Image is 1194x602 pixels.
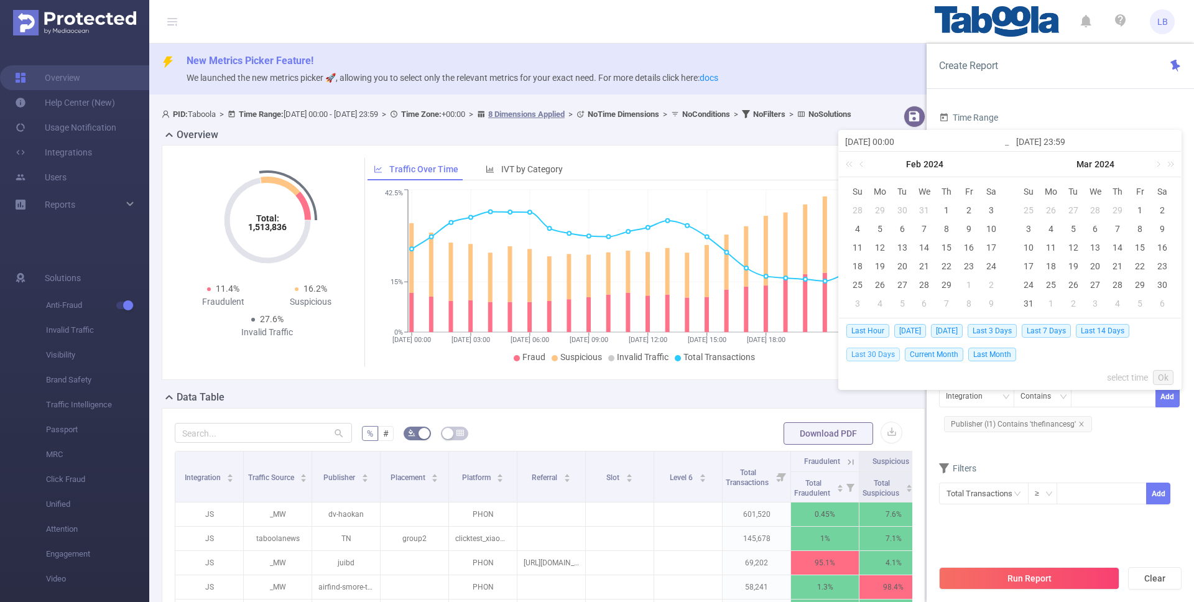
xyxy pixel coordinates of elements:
td: March 5, 2024 [1062,220,1085,238]
i: icon: user [162,110,173,118]
button: Run Report [939,567,1119,590]
span: Tu [891,186,914,197]
td: January 28, 2024 [846,201,869,220]
td: March 14, 2024 [1106,238,1129,257]
td: March 3, 2024 [1017,220,1040,238]
td: March 4, 2024 [869,294,891,313]
span: Anti-Fraud [46,293,149,318]
div: 8 [1132,221,1147,236]
span: Mo [869,186,891,197]
div: 8 [961,296,976,311]
div: 3 [850,296,865,311]
div: 10 [984,221,999,236]
div: 26 [872,277,887,292]
td: February 14, 2024 [914,238,936,257]
span: Passport [46,417,149,442]
div: 10 [1021,240,1036,255]
span: Sa [980,186,1002,197]
input: Start date [845,134,1004,149]
div: 22 [1132,259,1147,274]
th: Fri [958,182,980,201]
td: February 23, 2024 [958,257,980,276]
a: Next month (PageDown) [1152,152,1163,177]
b: Time Range: [239,109,284,119]
td: March 26, 2024 [1062,276,1085,294]
tspan: [DATE] 03:00 [451,336,489,344]
a: Users [15,165,67,190]
span: Traffic Intelligence [46,392,149,417]
div: Suspicious [267,295,355,308]
tspan: [DATE] 00:00 [392,336,431,344]
td: February 6, 2024 [891,220,914,238]
td: January 29, 2024 [869,201,891,220]
div: 14 [917,240,932,255]
a: Mar [1075,152,1093,177]
span: Video [46,567,149,591]
th: Sun [846,182,869,201]
th: Sun [1017,182,1040,201]
div: 18 [850,259,865,274]
td: April 3, 2024 [1085,294,1107,313]
td: March 4, 2024 [1040,220,1062,238]
i: icon: line-chart [374,165,382,174]
a: Help Center (New) [15,90,115,115]
div: 8 [939,221,954,236]
span: 27.6% [260,314,284,324]
div: 16 [961,240,976,255]
td: February 26, 2024 [869,276,891,294]
span: Time Range [939,113,998,123]
input: Search... [175,423,352,443]
div: 2 [961,203,976,218]
button: Download PDF [784,422,873,445]
div: 26 [1066,277,1081,292]
div: 15 [1132,240,1147,255]
b: PID: [173,109,188,119]
td: February 29, 2024 [935,276,958,294]
div: 9 [961,221,976,236]
th: Sat [1151,182,1173,201]
td: March 28, 2024 [1106,276,1129,294]
span: Su [846,186,869,197]
div: 28 [917,277,932,292]
div: 1 [961,277,976,292]
i: icon: bg-colors [408,429,415,437]
td: February 24, 2024 [980,257,1002,276]
td: February 2, 2024 [958,201,980,220]
td: February 18, 2024 [846,257,869,276]
td: February 1, 2024 [935,201,958,220]
td: February 25, 2024 [846,276,869,294]
b: No Conditions [682,109,730,119]
span: We launched the new metrics picker 🚀, allowing you to select only the relevant metrics for your e... [187,73,718,83]
td: March 29, 2024 [1129,276,1151,294]
td: March 13, 2024 [1085,238,1107,257]
div: 3 [984,203,999,218]
span: MRC [46,442,149,467]
div: ≥ [1035,483,1048,504]
div: 28 [1088,203,1103,218]
td: February 25, 2024 [1017,201,1040,220]
a: Feb [905,152,922,177]
button: Add [1146,483,1170,504]
div: 13 [895,240,910,255]
td: March 27, 2024 [1085,276,1107,294]
td: February 16, 2024 [958,238,980,257]
td: February 20, 2024 [891,257,914,276]
span: > [785,109,797,119]
i: icon: bar-chart [486,165,494,174]
div: 31 [917,203,932,218]
span: Th [935,186,958,197]
span: Taboola [DATE] 00:00 - [DATE] 23:59 +00:00 [162,109,851,119]
span: Mo [1040,186,1062,197]
td: March 11, 2024 [1040,238,1062,257]
div: 13 [1088,240,1103,255]
td: March 20, 2024 [1085,257,1107,276]
div: Fraudulent [180,295,267,308]
div: 2 [1066,296,1081,311]
a: 2024 [922,152,945,177]
td: March 7, 2024 [1106,220,1129,238]
td: March 17, 2024 [1017,257,1040,276]
td: March 7, 2024 [935,294,958,313]
div: 2 [1155,203,1170,218]
div: 14 [1110,240,1125,255]
i: icon: down [1045,490,1053,499]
